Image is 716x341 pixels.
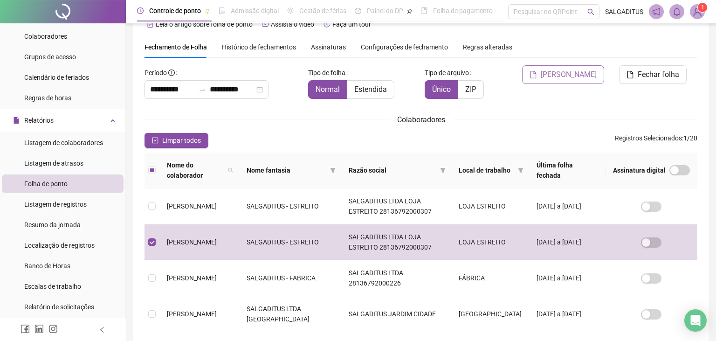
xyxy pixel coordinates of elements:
span: Escalas de trabalho [24,283,81,290]
span: check-square [152,137,158,144]
span: file-done [219,7,225,14]
span: filter [440,167,446,173]
td: SALGADITUS LTDA 28136792000226 [341,260,451,296]
td: [DATE] a [DATE] [529,188,606,224]
span: Período [145,69,167,77]
span: left [99,327,105,333]
span: Relatório de solicitações [24,303,94,311]
span: [PERSON_NAME] [167,238,217,246]
span: filter [328,163,337,177]
span: Único [432,85,451,94]
span: Local de trabalho [459,165,514,175]
span: Colaboradores [24,33,67,40]
span: : 1 / 20 [615,133,697,148]
span: file [13,117,20,124]
span: Grupos de acesso [24,53,76,61]
span: Painel do DP [367,7,403,14]
span: bell [673,7,681,16]
span: search [587,8,594,15]
span: to [199,86,206,93]
span: [PERSON_NAME] [541,69,597,80]
span: Limpar todos [162,135,201,146]
span: youtube [262,21,268,28]
span: Configurações de fechamento [361,44,448,50]
span: notification [652,7,661,16]
span: Gestão de férias [299,7,346,14]
span: Listagem de colaboradores [24,139,103,146]
span: filter [330,167,336,173]
td: [DATE] a [DATE] [529,224,606,260]
span: linkedin [34,324,44,334]
span: [PERSON_NAME] [167,274,217,282]
span: Fechamento de Folha [145,43,207,51]
span: Tipo de arquivo [425,68,469,78]
div: Open Intercom Messenger [684,309,707,332]
span: Registros Selecionados [615,134,682,142]
span: Nome do colaborador [167,160,224,181]
span: Folha de pagamento [433,7,493,14]
th: Última folha fechada [529,153,606,188]
span: filter [518,167,523,173]
span: search [226,158,235,182]
span: Localização de registros [24,242,95,249]
span: SALGADITUS [605,7,643,17]
span: Assinatura digital [613,165,666,175]
span: Regras de horas [24,94,71,102]
span: Tipo de folha [308,68,345,78]
span: history [324,21,330,28]
sup: Atualize o seu contato no menu Meus Dados [698,3,707,12]
span: Resumo da jornada [24,221,81,229]
span: Relatórios [24,117,54,124]
td: LOJA ESTREITO [451,188,529,224]
span: Colaboradores [397,115,445,124]
button: Limpar todos [145,133,208,148]
span: ZIP [465,85,476,94]
span: clock-circle [137,7,144,14]
span: swap-right [199,86,206,93]
span: Banco de Horas [24,262,70,270]
span: pushpin [205,8,210,14]
span: Normal [316,85,340,94]
td: SALGADITUS LTDA - [GEOGRAPHIC_DATA] [239,296,341,332]
span: Razão social [349,165,436,175]
span: Fechar folha [638,69,679,80]
td: SALGADITUS - ESTREITO [239,224,341,260]
span: Listagem de atrasos [24,160,83,167]
span: info-circle [168,70,175,76]
span: Calendário de feriados [24,74,89,81]
span: pushpin [407,8,413,14]
td: SALGADITUS LTDA LOJA ESTREITO 28136792000307 [341,224,451,260]
span: Controle de ponto [149,7,201,14]
span: Assista o vídeo [271,21,314,28]
span: filter [438,163,447,177]
button: Fechar folha [619,65,687,84]
span: [PERSON_NAME] [167,202,217,210]
td: [DATE] a [DATE] [529,260,606,296]
span: filter [516,163,525,177]
td: [DATE] a [DATE] [529,296,606,332]
span: Nome fantasia [247,165,326,175]
td: LOJA ESTREITO [451,224,529,260]
span: instagram [48,324,58,334]
span: [PERSON_NAME] [167,310,217,318]
span: file [626,71,634,78]
span: Estendida [354,85,387,94]
td: SALGADITUS JARDIM CIDADE [341,296,451,332]
span: facebook [21,324,30,334]
span: 1 [701,4,704,11]
span: book [421,7,427,14]
td: SALGADITUS LTDA LOJA ESTREITO 28136792000307 [341,188,451,224]
span: Faça um tour [332,21,371,28]
span: Regras alteradas [463,44,512,50]
span: Admissão digital [231,7,279,14]
td: SALGADITUS - FABRICA [239,260,341,296]
span: dashboard [355,7,361,14]
button: [PERSON_NAME] [522,65,604,84]
span: Listagem de registros [24,201,87,208]
span: Histórico de fechamentos [222,43,296,51]
span: Assinaturas [311,44,346,50]
td: FÁBRICA [451,260,529,296]
td: [GEOGRAPHIC_DATA] [451,296,529,332]
span: Folha de ponto [24,180,68,188]
span: file [530,71,537,78]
